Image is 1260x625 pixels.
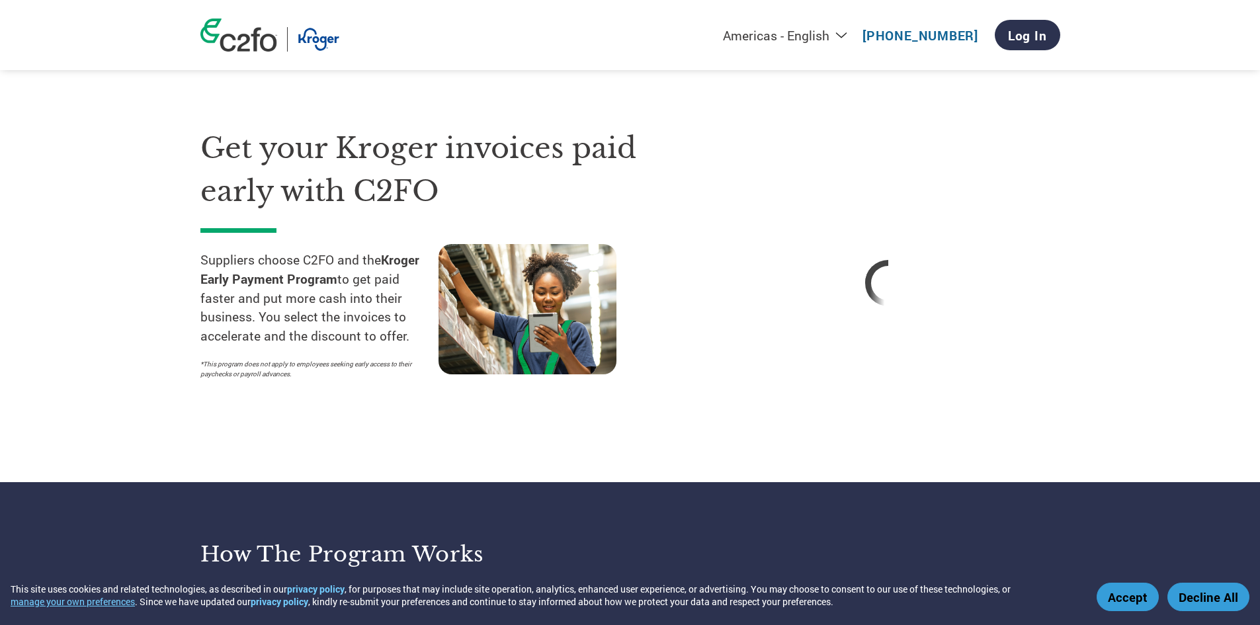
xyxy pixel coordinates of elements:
[200,541,614,567] h3: How the program works
[200,251,439,346] p: Suppliers choose C2FO and the to get paid faster and put more cash into their business. You selec...
[287,583,345,595] a: privacy policy
[251,595,308,608] a: privacy policy
[439,244,616,374] img: supply chain worker
[200,251,419,287] strong: Kroger Early Payment Program
[995,20,1060,50] a: Log In
[200,359,425,379] p: *This program does not apply to employees seeking early access to their paychecks or payroll adva...
[11,595,135,608] button: manage your own preferences
[11,583,1077,608] div: This site uses cookies and related technologies, as described in our , for purposes that may incl...
[200,127,677,212] h1: Get your Kroger invoices paid early with C2FO
[1167,583,1249,611] button: Decline All
[298,27,339,52] img: Kroger
[200,19,277,52] img: c2fo logo
[1097,583,1159,611] button: Accept
[862,27,978,44] a: [PHONE_NUMBER]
